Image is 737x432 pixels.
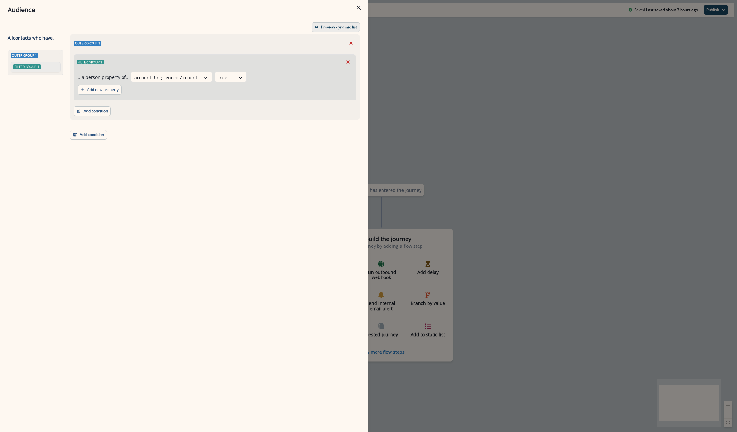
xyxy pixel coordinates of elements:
span: Outer group 1 [74,41,101,46]
button: Add condition [70,130,107,140]
p: ...a person property of... [78,74,130,80]
p: Add new property [87,87,119,92]
button: Add condition [74,106,111,116]
div: Audience [8,5,360,15]
button: Add new property [78,85,122,95]
span: Filter group 1 [13,64,41,69]
button: Remove [346,38,356,48]
span: Filter group 1 [77,60,104,64]
button: Remove [343,57,353,67]
button: Close [354,3,364,13]
button: Preview dynamic list [312,22,360,32]
span: Outer group 1 [11,53,38,58]
p: All contact s who have, [8,34,54,41]
p: Preview dynamic list [321,25,357,29]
